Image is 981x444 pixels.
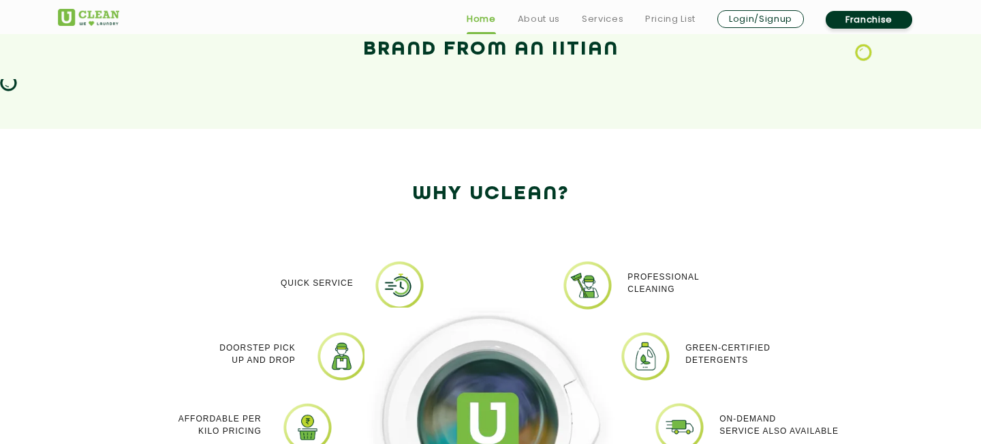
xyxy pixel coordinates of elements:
[58,178,923,211] h2: Why Uclean?
[645,11,696,27] a: Pricing List
[826,11,912,29] a: Franchise
[518,11,560,27] a: About us
[178,413,262,437] p: Affordable per kilo pricing
[467,11,496,27] a: Home
[627,271,699,295] p: Professional cleaning
[620,331,671,382] img: laundry near me
[58,9,119,26] img: UClean Laundry and Dry Cleaning
[316,331,367,382] img: Online dry cleaning services
[855,44,872,61] img: Laundry
[717,10,804,28] a: Login/Signup
[582,11,623,27] a: Services
[219,342,295,366] p: Doorstep Pick up and Drop
[719,413,839,437] p: On-demand service also available
[281,277,354,289] p: Quick Service
[562,260,613,311] img: PROFESSIONAL_CLEANING_11zon.webp
[685,342,770,366] p: Green-Certified Detergents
